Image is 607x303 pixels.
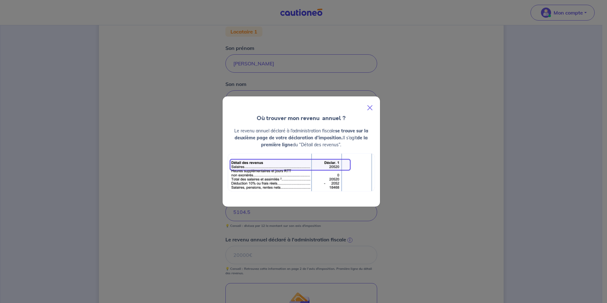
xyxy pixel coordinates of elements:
[362,99,377,117] button: Close
[261,135,368,148] strong: de la première ligne
[228,127,375,148] p: Le revenu annuel déclaré à l’administration fiscale Il s’agit du “Détail des revenus”.
[235,128,368,141] strong: se trouve sur la deuxième page de votre déclaration d’imposition.
[228,153,375,191] img: exemple_revenu.png
[223,114,380,122] h4: Où trouver mon revenu annuel ?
